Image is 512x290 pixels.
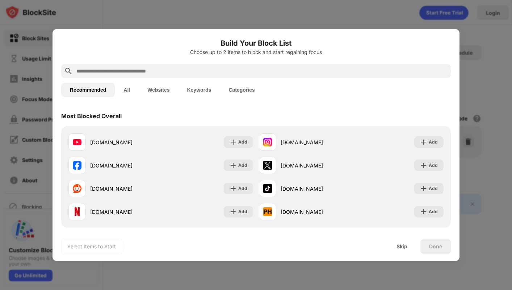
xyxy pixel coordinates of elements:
[67,243,116,250] div: Select Items to Start
[73,161,81,170] img: favicons
[238,162,247,169] div: Add
[263,184,272,193] img: favicons
[178,83,220,97] button: Keywords
[61,83,115,97] button: Recommended
[281,208,351,216] div: [DOMAIN_NAME]
[238,185,247,192] div: Add
[90,185,161,192] div: [DOMAIN_NAME]
[61,38,451,49] h6: Build Your Block List
[281,138,351,146] div: [DOMAIN_NAME]
[139,83,178,97] button: Websites
[263,207,272,216] img: favicons
[73,207,81,216] img: favicons
[73,184,81,193] img: favicons
[238,208,247,215] div: Add
[281,185,351,192] div: [DOMAIN_NAME]
[90,208,161,216] div: [DOMAIN_NAME]
[61,112,122,120] div: Most Blocked Overall
[73,138,81,146] img: favicons
[396,244,407,249] div: Skip
[429,185,438,192] div: Add
[90,162,161,169] div: [DOMAIN_NAME]
[90,138,161,146] div: [DOMAIN_NAME]
[429,244,442,249] div: Done
[61,49,451,55] div: Choose up to 2 items to block and start regaining focus
[429,162,438,169] div: Add
[263,138,272,146] img: favicons
[115,83,139,97] button: All
[238,138,247,146] div: Add
[263,161,272,170] img: favicons
[429,138,438,146] div: Add
[64,67,73,75] img: search.svg
[220,83,263,97] button: Categories
[429,208,438,215] div: Add
[281,162,351,169] div: [DOMAIN_NAME]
